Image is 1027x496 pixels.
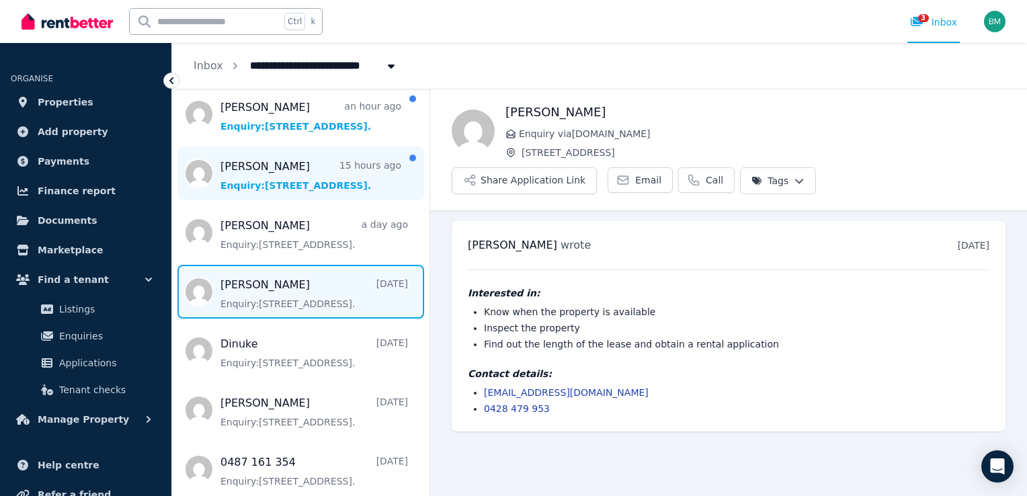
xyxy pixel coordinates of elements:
[22,11,113,32] img: RentBetter
[468,239,557,251] span: [PERSON_NAME]
[38,242,103,258] span: Marketplace
[220,99,401,133] a: [PERSON_NAME]an hour agoEnquiry:[STREET_ADDRESS].
[172,43,419,89] nav: Breadcrumb
[484,305,989,319] li: Know when the property is available
[11,74,53,83] span: ORGANISE
[484,337,989,351] li: Find out the length of the lease and obtain a rental application
[220,454,408,488] a: 0487 161 354[DATE]Enquiry:[STREET_ADDRESS].
[16,376,155,403] a: Tenant checks
[984,11,1005,32] img: Franmal Pty Ltd
[220,336,408,370] a: Dinuke[DATE]Enquiry:[STREET_ADDRESS].
[11,406,161,433] button: Manage Property
[38,457,99,473] span: Help centre
[11,118,161,145] a: Add property
[38,183,116,199] span: Finance report
[11,452,161,479] a: Help centre
[59,382,150,398] span: Tenant checks
[484,403,550,414] a: 0428 479 953
[484,387,649,398] a: [EMAIL_ADDRESS][DOMAIN_NAME]
[220,395,408,429] a: [PERSON_NAME][DATE]Enquiry:[STREET_ADDRESS].
[910,15,957,29] div: Inbox
[16,323,155,349] a: Enquiries
[38,212,97,229] span: Documents
[452,167,597,194] button: Share Application Link
[194,59,223,72] a: Inbox
[38,153,89,169] span: Payments
[220,218,408,251] a: [PERSON_NAME]a day agoEnquiry:[STREET_ADDRESS].
[678,167,735,193] a: Call
[11,177,161,204] a: Finance report
[11,148,161,175] a: Payments
[11,237,161,263] a: Marketplace
[11,89,161,116] a: Properties
[59,355,150,371] span: Applications
[11,207,161,234] a: Documents
[958,240,989,251] time: [DATE]
[16,296,155,323] a: Listings
[635,173,661,187] span: Email
[59,301,150,317] span: Listings
[706,173,723,187] span: Call
[16,349,155,376] a: Applications
[918,14,929,22] span: 3
[468,286,989,300] h4: Interested in:
[519,127,1005,140] span: Enquiry via [DOMAIN_NAME]
[220,277,408,311] a: [PERSON_NAME][DATE]Enquiry:[STREET_ADDRESS].
[59,328,150,344] span: Enquiries
[522,146,1005,159] span: [STREET_ADDRESS]
[284,13,305,30] span: Ctrl
[38,124,108,140] span: Add property
[38,272,109,288] span: Find a tenant
[484,321,989,335] li: Inspect the property
[468,367,989,380] h4: Contact details:
[505,103,1005,122] h1: [PERSON_NAME]
[311,16,315,27] span: k
[740,167,816,194] button: Tags
[38,411,129,427] span: Manage Property
[561,239,591,251] span: wrote
[608,167,673,193] a: Email
[220,159,401,192] a: [PERSON_NAME]15 hours agoEnquiry:[STREET_ADDRESS].
[11,266,161,293] button: Find a tenant
[981,450,1014,483] div: Open Intercom Messenger
[38,94,93,110] span: Properties
[452,110,495,153] img: Sophia
[751,174,788,188] span: Tags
